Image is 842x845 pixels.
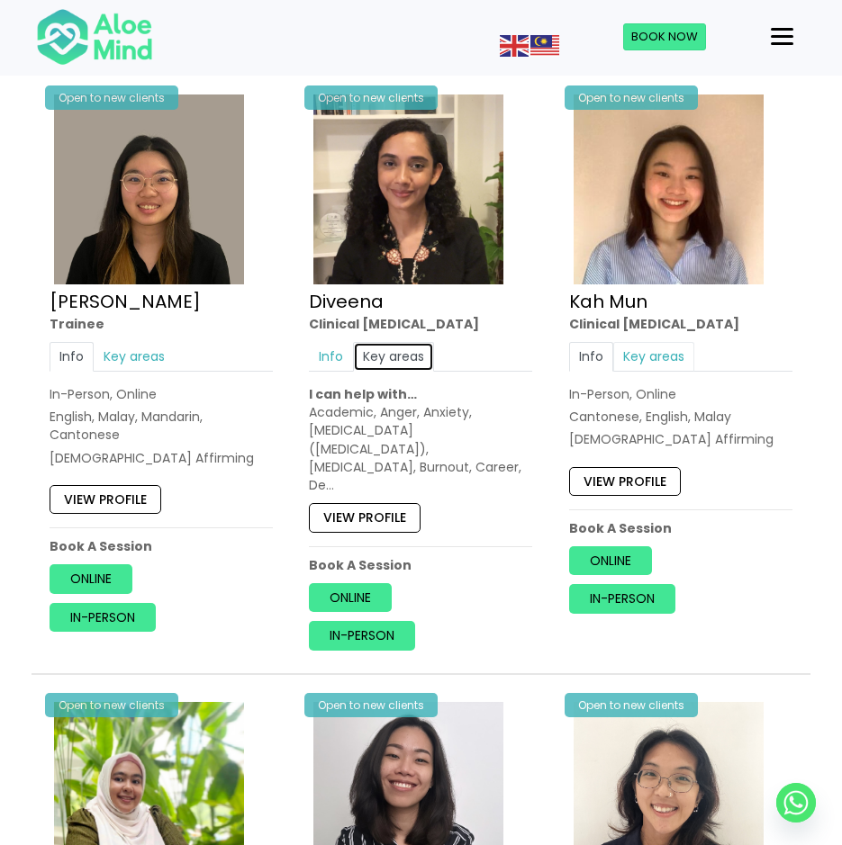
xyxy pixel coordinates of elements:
[569,408,792,426] p: Cantonese, English, Malay
[50,537,273,555] p: Book A Session
[353,343,434,372] a: Key areas
[50,449,273,467] div: [DEMOGRAPHIC_DATA] Affirming
[309,583,392,612] a: Online
[54,94,244,284] img: Profile – Xin Yi
[50,289,201,314] a: [PERSON_NAME]
[569,289,647,314] a: Kah Mun
[569,343,613,372] a: Info
[50,603,156,632] a: In-person
[309,504,421,533] a: View profile
[50,343,94,372] a: Info
[50,315,273,333] div: Trainee
[45,85,178,110] div: Open to new clients
[500,35,529,57] img: en
[530,36,561,54] a: Malay
[569,385,792,403] div: In-Person, Online
[569,430,792,448] div: [DEMOGRAPHIC_DATA] Affirming
[764,22,801,52] button: Menu
[36,7,153,67] img: Aloe mind Logo
[309,315,532,333] div: Clinical [MEDICAL_DATA]
[569,467,681,496] a: View profile
[309,385,532,403] p: I can help with…
[631,28,698,45] span: Book Now
[565,693,698,717] div: Open to new clients
[94,343,175,372] a: Key areas
[309,289,384,314] a: Diveena
[309,556,532,574] p: Book A Session
[574,94,764,284] img: Kah Mun-profile-crop-300×300
[500,36,530,54] a: English
[530,35,559,57] img: ms
[569,519,792,537] p: Book A Session
[50,408,273,445] p: English, Malay, Mandarin, Cantonese
[304,693,438,717] div: Open to new clients
[309,343,353,372] a: Info
[45,693,178,717] div: Open to new clients
[304,85,438,110] div: Open to new clients
[50,485,161,514] a: View profile
[313,94,503,284] img: IMG_1660 – Diveena Nair
[569,315,792,333] div: Clinical [MEDICAL_DATA]
[309,621,415,650] a: In-person
[613,343,694,372] a: Key areas
[50,565,132,594] a: Online
[569,585,675,614] a: In-person
[565,85,698,110] div: Open to new clients
[569,546,652,575] a: Online
[309,403,532,494] div: Academic, Anger, Anxiety, [MEDICAL_DATA] ([MEDICAL_DATA]), [MEDICAL_DATA], Burnout, Career, De…
[623,23,706,50] a: Book Now
[50,385,273,403] div: In-Person, Online
[776,783,816,823] a: Whatsapp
